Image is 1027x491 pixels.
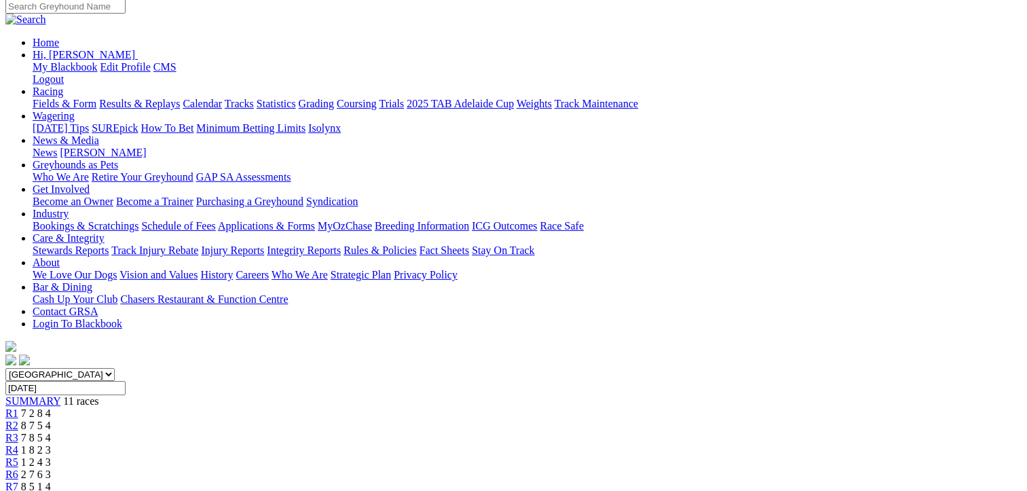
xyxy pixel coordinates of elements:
[394,269,458,280] a: Privacy Policy
[33,196,1022,208] div: Get Involved
[33,147,1022,159] div: News & Media
[472,244,534,256] a: Stay On Track
[33,306,98,317] a: Contact GRSA
[21,444,51,456] span: 1 8 2 3
[21,469,51,480] span: 2 7 6 3
[5,341,16,352] img: logo-grsa-white.png
[517,98,552,109] a: Weights
[92,122,138,134] a: SUREpick
[153,61,176,73] a: CMS
[21,432,51,443] span: 7 8 5 4
[183,98,222,109] a: Calendar
[33,110,75,122] a: Wagering
[33,122,1022,134] div: Wagering
[5,444,18,456] a: R4
[196,171,291,183] a: GAP SA Assessments
[33,293,117,305] a: Cash Up Your Club
[33,183,90,195] a: Get Involved
[196,196,303,207] a: Purchasing a Greyhound
[318,220,372,232] a: MyOzChase
[337,98,377,109] a: Coursing
[33,293,1022,306] div: Bar & Dining
[33,232,105,244] a: Care & Integrity
[33,220,138,232] a: Bookings & Scratchings
[33,49,138,60] a: Hi, [PERSON_NAME]
[33,171,1022,183] div: Greyhounds as Pets
[33,318,122,329] a: Login To Blackbook
[33,134,99,146] a: News & Media
[33,269,1022,281] div: About
[19,354,30,365] img: twitter.svg
[33,86,63,97] a: Racing
[5,354,16,365] img: facebook.svg
[5,432,18,443] a: R3
[21,420,51,431] span: 8 7 5 4
[33,49,135,60] span: Hi, [PERSON_NAME]
[218,220,315,232] a: Applications & Forms
[119,269,198,280] a: Vision and Values
[33,196,113,207] a: Become an Owner
[5,407,18,419] a: R1
[308,122,341,134] a: Isolynx
[33,171,89,183] a: Who We Are
[5,420,18,431] a: R2
[257,98,296,109] a: Statistics
[343,244,417,256] a: Rules & Policies
[33,98,1022,110] div: Racing
[33,73,64,85] a: Logout
[33,244,1022,257] div: Care & Integrity
[116,196,193,207] a: Become a Trainer
[33,98,96,109] a: Fields & Form
[555,98,638,109] a: Track Maintenance
[33,122,89,134] a: [DATE] Tips
[5,395,60,407] a: SUMMARY
[141,122,194,134] a: How To Bet
[331,269,391,280] a: Strategic Plan
[200,269,233,280] a: History
[5,469,18,480] a: R6
[5,456,18,468] a: R5
[225,98,254,109] a: Tracks
[201,244,264,256] a: Injury Reports
[407,98,514,109] a: 2025 TAB Adelaide Cup
[33,147,57,158] a: News
[33,269,117,280] a: We Love Our Dogs
[5,14,46,26] img: Search
[5,381,126,395] input: Select date
[92,171,193,183] a: Retire Your Greyhound
[272,269,328,280] a: Who We Are
[99,98,180,109] a: Results & Replays
[33,220,1022,232] div: Industry
[63,395,98,407] span: 11 races
[472,220,537,232] a: ICG Outcomes
[375,220,469,232] a: Breeding Information
[33,61,1022,86] div: Hi, [PERSON_NAME]
[100,61,151,73] a: Edit Profile
[21,456,51,468] span: 1 2 4 3
[299,98,334,109] a: Grading
[111,244,198,256] a: Track Injury Rebate
[540,220,583,232] a: Race Safe
[33,159,118,170] a: Greyhounds as Pets
[141,220,215,232] a: Schedule of Fees
[33,208,69,219] a: Industry
[120,293,288,305] a: Chasers Restaurant & Function Centre
[21,407,51,419] span: 7 2 8 4
[33,244,109,256] a: Stewards Reports
[60,147,146,158] a: [PERSON_NAME]
[236,269,269,280] a: Careers
[33,257,60,268] a: About
[379,98,404,109] a: Trials
[196,122,305,134] a: Minimum Betting Limits
[33,37,59,48] a: Home
[419,244,469,256] a: Fact Sheets
[267,244,341,256] a: Integrity Reports
[33,61,98,73] a: My Blackbook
